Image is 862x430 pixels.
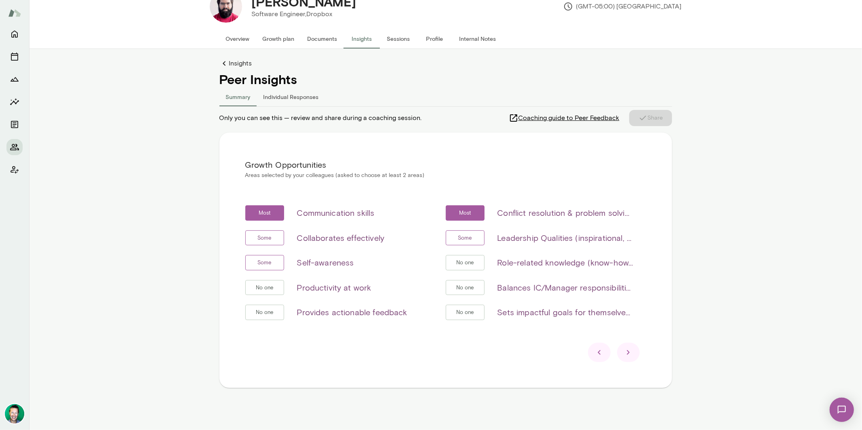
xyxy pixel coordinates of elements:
img: Brian Lawrence [5,404,24,424]
button: Insights [344,29,380,48]
button: Growth plan [256,29,301,48]
button: Sessions [6,48,23,65]
button: Members [6,139,23,155]
button: Overview [219,29,256,48]
button: Documents [301,29,344,48]
h6: Leadership Qualities (inspirational, visionary & strategic, empowerment & delegation, resilience) [497,232,633,245]
button: Client app [6,162,23,178]
button: Home [6,26,23,42]
button: Individual Responses [257,87,325,106]
img: Mento [8,5,21,21]
span: No one [452,308,478,316]
a: Coaching guide to Peer Feedback [509,110,629,126]
button: Summary [219,87,257,106]
p: Software Engineer, Dropbox [252,9,356,19]
span: Only you can see this — review and share during a coaching session. [219,113,422,123]
button: Profile [417,29,453,48]
h6: Self-awareness [297,256,354,269]
span: Some [253,234,276,242]
p: (GMT-05:00) [GEOGRAPHIC_DATA] [563,2,682,11]
h6: Growth Opportunities [245,158,646,171]
span: No one [452,259,478,267]
h6: Sets impactful goals for themselves and/or their team [497,306,633,319]
button: Growth Plan [6,71,23,87]
h6: Balances IC/Manager responsibilities (if applicable) [497,281,633,294]
span: Some [454,234,476,242]
button: Sessions [380,29,417,48]
span: Coaching guide to Peer Feedback [518,113,620,123]
span: No one [251,284,278,292]
h6: Conflict resolution & problem solving [497,207,633,219]
span: Most [254,209,275,217]
h6: Productivity at work [297,281,371,294]
p: Areas selected by your colleagues (asked to choose at least 2 areas) [245,171,646,179]
span: No one [452,284,478,292]
span: Most [455,209,475,217]
span: Some [253,259,276,267]
button: Documents [6,116,23,133]
div: responses-tab [219,87,672,106]
span: No one [251,308,278,316]
h6: Communication skills [297,207,375,219]
h6: Role-related knowledge (know-how, skills, etc) [497,256,633,269]
button: Insights [6,94,23,110]
button: Internal Notes [453,29,503,48]
h4: Peer Insights [219,72,672,87]
h6: Collaborates effectively [297,232,385,245]
h6: Provides actionable feedback [297,306,407,319]
a: Insights [219,59,672,68]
